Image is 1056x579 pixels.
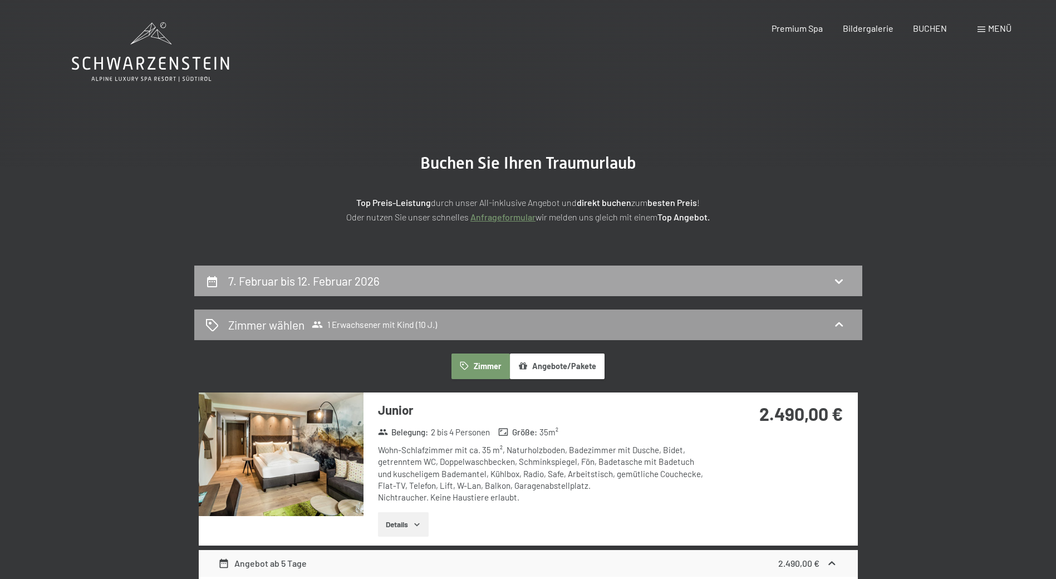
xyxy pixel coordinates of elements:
[510,354,605,379] button: Angebote/Pakete
[539,426,558,438] span: 35 m²
[778,558,819,568] strong: 2.490,00 €
[356,197,431,208] strong: Top Preis-Leistung
[498,426,537,438] strong: Größe :
[199,392,364,516] img: mss_renderimg.php
[250,195,807,224] p: durch unser All-inklusive Angebot und zum ! Oder nutzen Sie unser schnelles wir melden uns gleich...
[228,317,304,333] h2: Zimmer wählen
[657,212,710,222] strong: Top Angebot.
[228,274,380,288] h2: 7. Februar bis 12. Februar 2026
[199,550,858,577] div: Angebot ab 5 Tage2.490,00 €
[843,23,893,33] a: Bildergalerie
[431,426,490,438] span: 2 bis 4 Personen
[218,557,307,570] div: Angebot ab 5 Tage
[378,512,429,537] button: Details
[913,23,947,33] a: BUCHEN
[451,354,509,379] button: Zimmer
[378,426,429,438] strong: Belegung :
[378,401,709,419] h3: Junior
[420,153,636,173] span: Buchen Sie Ihren Traumurlaub
[759,403,843,424] strong: 2.490,00 €
[577,197,631,208] strong: direkt buchen
[772,23,823,33] a: Premium Spa
[312,319,437,330] span: 1 Erwachsener mit Kind (10 J.)
[378,444,709,503] div: Wohn-Schlafzimmer mit ca. 35 m², Naturholzboden, Badezimmer mit Dusche, Bidet, getrenntem WC, Dop...
[647,197,697,208] strong: besten Preis
[470,212,536,222] a: Anfrageformular
[988,23,1011,33] span: Menü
